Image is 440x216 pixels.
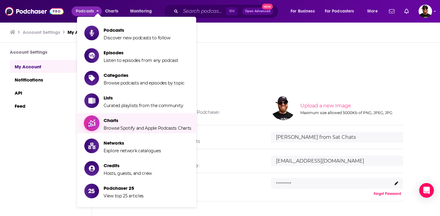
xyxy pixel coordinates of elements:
span: Podcasts [104,27,170,33]
button: close menu [71,6,102,16]
span: Discover new podcasts to follow [104,35,170,41]
span: Logged in as Stewart from Sat Chats [419,5,432,18]
span: Episodes [104,50,178,56]
h3: Account Settings [10,49,82,55]
button: Show profile menu [419,5,432,18]
span: Charts [105,7,118,16]
span: Curated playlists from the community [104,103,183,108]
span: Browse podcasts and episodes by topic [104,80,185,86]
span: Browse Spotify and Apple Podcasts Charts [104,125,191,131]
a: Show notifications dropdown [387,6,397,16]
input: Search podcasts, credits, & more... [181,6,226,16]
h1: My Account [129,52,403,64]
span: Categories [104,72,185,78]
span: ⌘ K [226,7,237,15]
span: Open Advanced [245,10,270,13]
span: View top 25 articles [104,193,144,199]
div: Maximum size allowed 5000Kb of PNG, JPEG, JPG [300,110,402,115]
a: Feed [10,99,82,112]
div: Open Intercom Messenger [419,183,434,198]
button: open menu [286,6,322,16]
img: User Profile [419,5,432,18]
span: Podcasts [76,7,94,16]
span: Credits [104,163,152,168]
a: Account Settings [23,29,60,35]
p: .......... [276,176,291,185]
span: For Podcasters [325,7,354,16]
span: Podchaser 25 [104,185,144,191]
span: Monitoring [130,7,152,16]
span: For Business [291,7,315,16]
span: Networks [104,140,161,146]
a: Show notifications dropdown [402,6,411,16]
a: My Account [68,29,94,35]
span: New [262,4,273,9]
span: Explore network catalogues [104,148,161,153]
a: API [10,86,82,99]
a: Notifications [10,73,82,86]
a: Charts [101,6,122,16]
button: Forgot Password [372,191,403,196]
button: open menu [321,6,363,16]
span: Hosts, guests, and crew [104,171,152,176]
input: email [271,156,403,166]
button: open menu [126,6,160,16]
span: Listen to episodes from any podcast [104,58,178,63]
h3: Credentials [129,77,403,86]
a: My Account [10,60,82,73]
span: Lists [104,95,183,101]
img: Your profile image [271,96,295,120]
span: More [367,7,378,16]
span: Charts [104,117,191,123]
input: username [271,132,403,142]
button: open menu [363,6,385,16]
div: Search podcasts, credits, & more... [170,4,284,18]
button: Open AdvancedNew [242,8,273,15]
img: Podchaser - Follow, Share and Rate Podcasts [5,5,64,17]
